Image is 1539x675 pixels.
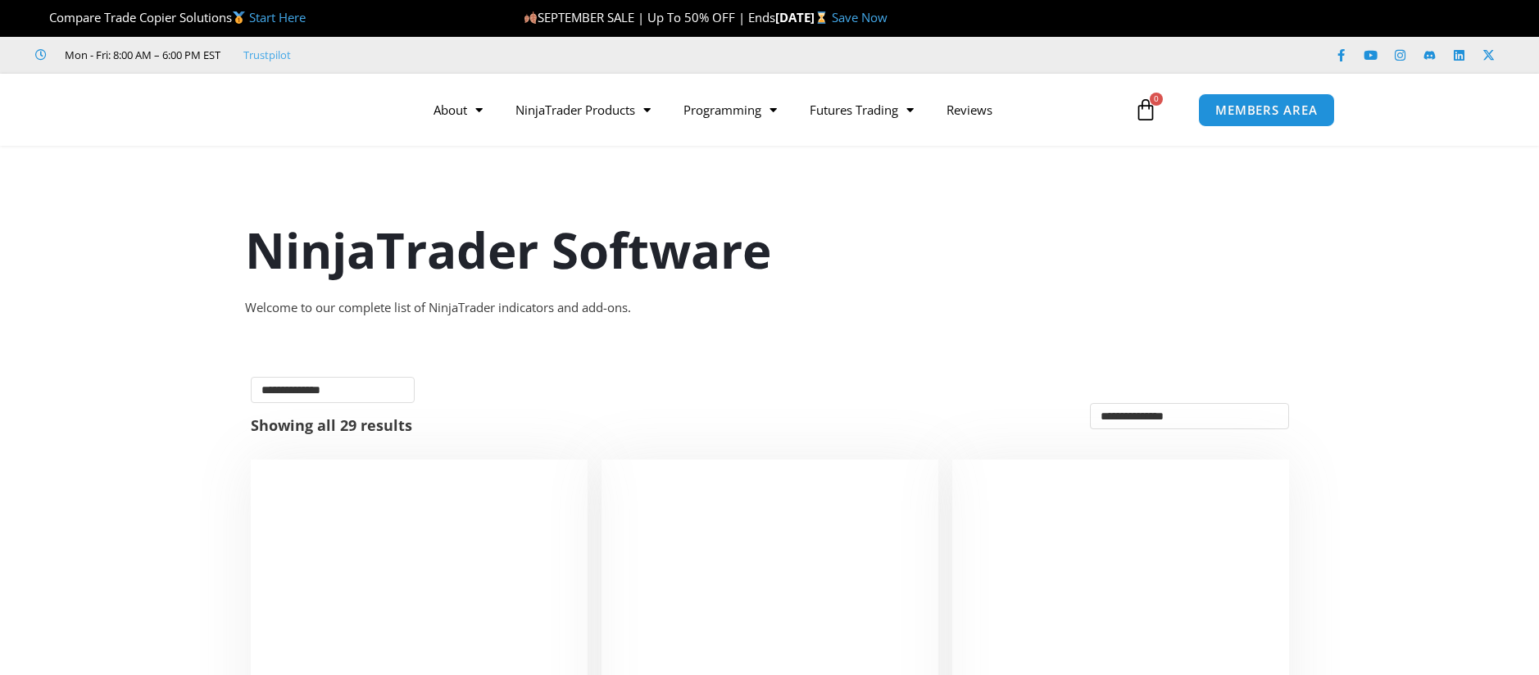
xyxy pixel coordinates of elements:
h1: NinjaTrader Software [245,215,1294,284]
nav: Menu [417,91,1130,129]
a: NinjaTrader Products [499,91,667,129]
a: Reviews [930,91,1009,129]
a: 0 [1110,86,1182,134]
span: Compare Trade Copier Solutions [35,9,306,25]
img: 🥇 [233,11,245,24]
a: MEMBERS AREA [1198,93,1335,127]
img: 🏆 [36,11,48,24]
a: Futures Trading [793,91,930,129]
span: MEMBERS AREA [1215,104,1318,116]
span: Mon - Fri: 8:00 AM – 6:00 PM EST [61,45,220,65]
a: Programming [667,91,793,129]
a: Save Now [832,9,888,25]
img: ⌛ [815,11,828,24]
a: Start Here [249,9,306,25]
a: Trustpilot [243,45,291,65]
select: Shop order [1090,403,1289,429]
img: 🍂 [524,11,537,24]
img: LogoAI | Affordable Indicators – NinjaTrader [183,80,359,139]
div: Welcome to our complete list of NinjaTrader indicators and add-ons. [245,297,1294,319]
p: Showing all 29 results [251,418,412,433]
span: 0 [1150,93,1163,106]
a: About [417,91,499,129]
strong: [DATE] [775,9,832,25]
span: SEPTEMBER SALE | Up To 50% OFF | Ends [524,9,775,25]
